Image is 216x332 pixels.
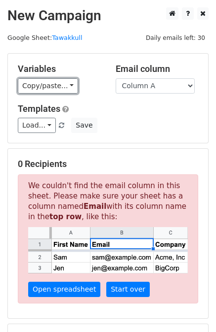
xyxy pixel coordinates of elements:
[116,64,199,74] h5: Email column
[28,227,188,273] img: google_sheets_email_column-fe0440d1484b1afe603fdd0efe349d91248b687ca341fa437c667602712cb9b1.png
[18,103,60,114] a: Templates
[18,78,78,94] a: Copy/paste...
[167,285,216,332] iframe: Chat Widget
[49,212,82,221] strong: top row
[7,34,82,41] small: Google Sheet:
[18,118,56,133] a: Load...
[71,118,97,133] button: Save
[28,282,100,297] a: Open spreadsheet
[52,34,82,41] a: Tawakkull
[142,33,209,43] span: Daily emails left: 30
[18,64,101,74] h5: Variables
[18,159,198,169] h5: 0 Recipients
[142,34,209,41] a: Daily emails left: 30
[106,282,150,297] a: Start over
[84,202,106,211] strong: Email
[7,7,209,24] h2: New Campaign
[18,174,198,303] p: We couldn't find the email column in this sheet. Please make sure your sheet has a column named w...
